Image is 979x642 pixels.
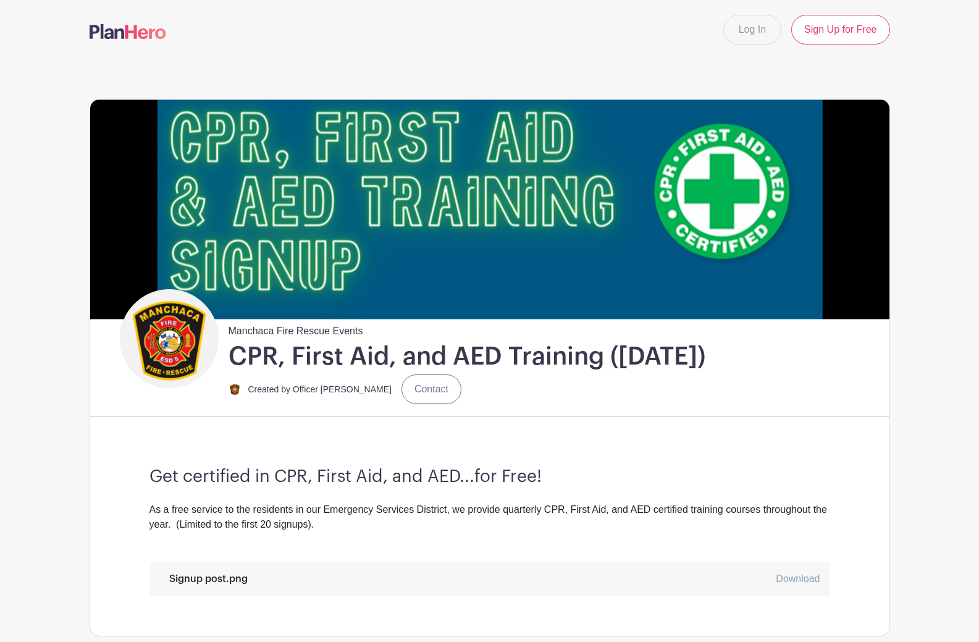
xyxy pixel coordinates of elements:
[723,15,781,44] a: Log In
[90,99,889,319] img: heading.png
[248,384,392,394] small: Created by Officer [PERSON_NAME]
[791,15,889,44] a: Sign Up for Free
[159,572,248,586] div: Signup post.png
[776,573,820,584] a: Download
[90,24,166,39] img: logo-507f7623f17ff9eddc593b1ce0a138ce2505c220e1c5a4e2b4648c50719b7d32.svg
[229,341,705,372] h1: CPR, First Aid, and AED Training ([DATE])
[149,502,830,532] div: As a free service to the residents in our Emergency Services District, we provide quarterly CPR, ...
[229,383,241,395] img: logo%20for%20web.png
[229,319,363,339] span: Manchaca Fire Rescue Events
[401,374,461,404] a: Contact
[123,292,216,385] img: logo%20for%20web.png
[149,467,830,488] h3: Get certified in CPR, First Aid, and AED...for Free!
